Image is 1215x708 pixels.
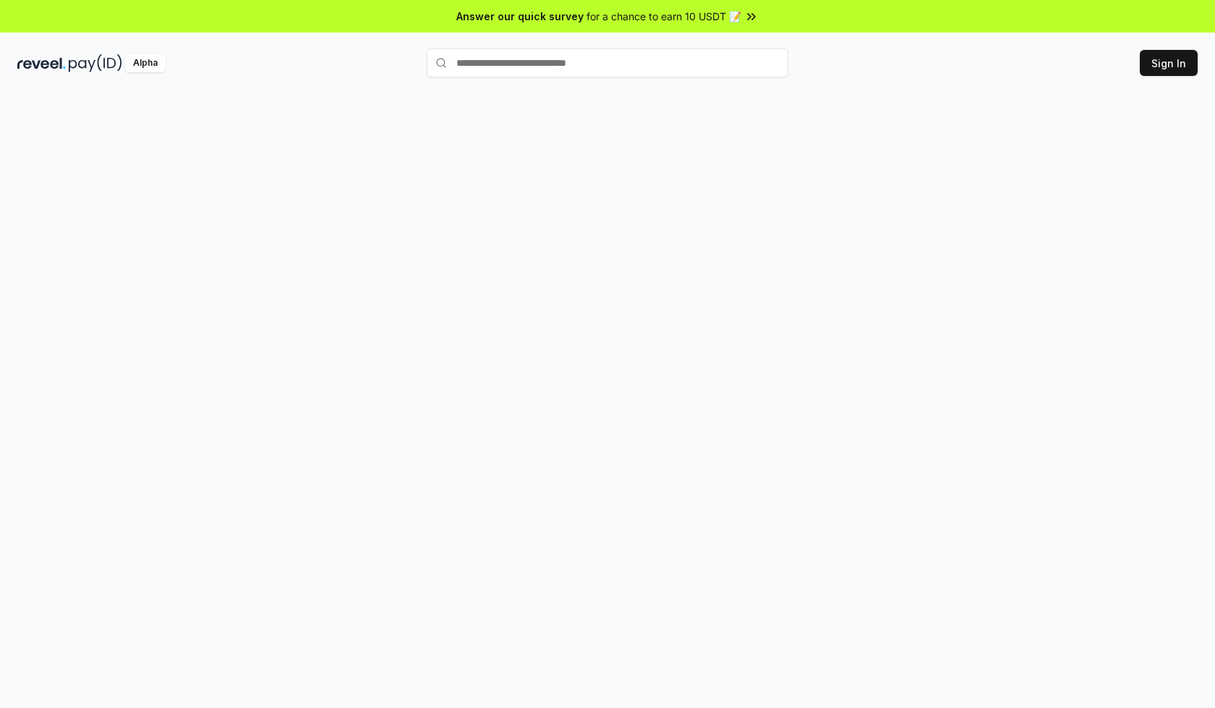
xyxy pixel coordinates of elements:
[125,54,166,72] div: Alpha
[69,54,122,72] img: pay_id
[456,9,584,24] span: Answer our quick survey
[17,54,66,72] img: reveel_dark
[587,9,741,24] span: for a chance to earn 10 USDT 📝
[1140,50,1198,76] button: Sign In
